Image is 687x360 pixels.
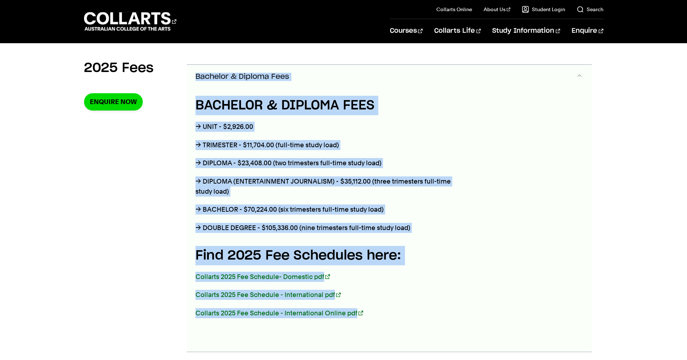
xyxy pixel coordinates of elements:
[484,6,510,13] a: About Us
[195,158,463,168] p: → DIPLOMA - $23,408.00 (two trimesters full-time study load)
[187,65,592,89] button: Bachelor & Diploma Fees
[572,19,603,43] a: Enquire
[390,19,423,43] a: Courses
[434,19,481,43] a: Collarts Life
[195,96,463,115] h4: BACHELOR & DIPLOMA FEES
[195,246,463,265] h4: Find 2025 Fee Schedules here:
[195,122,463,132] p: → UNIT - $2,926.00
[195,273,330,280] a: Collarts 2025 Fee Schedule- Domestic pdf
[195,176,463,197] p: → DIPLOMA (ENTERTAINMENT JOURNALISM) - $35,112.00 (three trimesters full-time study load)
[195,140,463,150] p: → TRIMESTER - $11,704.00 (full-time study load)
[522,6,565,13] a: Student Login
[436,6,472,13] a: Collarts Online
[84,11,176,32] div: Go to homepage
[195,291,341,298] a: Collarts 2025 Fee Schedule - International pdf
[84,93,143,110] a: Enquire Now
[492,19,560,43] a: Study Information
[577,6,603,13] a: Search
[195,73,289,81] span: Bachelor & Diploma Fees
[195,309,363,317] a: Collarts 2025 Fee Schedule - International Online pdf
[195,223,463,233] p: → DOUBLE DEGREE - $105,336.00 (nine trimesters full-time study load)
[195,204,463,215] p: → BACHELOR - $70,224.00 (six trimesters full-time study load)
[84,60,154,76] h2: 2025 Fees
[187,89,592,352] div: Bachelor & Diploma Fees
